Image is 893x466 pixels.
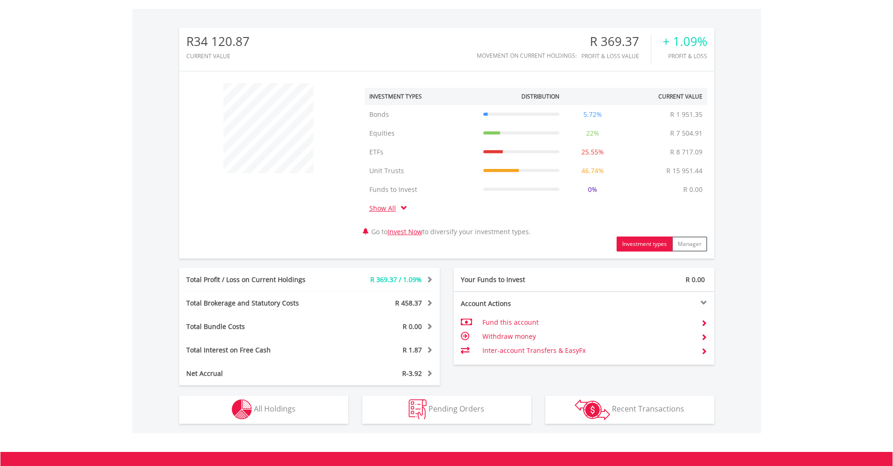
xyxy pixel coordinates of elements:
td: ETFs [365,143,479,161]
td: Inter-account Transfers & EasyFx [482,344,693,358]
td: R 0.00 [679,180,707,199]
td: 0% [564,180,621,199]
td: Unit Trusts [365,161,479,180]
td: Bonds [365,105,479,124]
td: 25.55% [564,143,621,161]
div: R34 120.87 [186,35,250,48]
button: Manager [672,237,707,252]
div: Total Interest on Free Cash [179,345,331,355]
div: Go to to diversify your investment types. [358,78,714,252]
div: Net Accrual [179,369,331,378]
span: All Holdings [254,404,296,414]
div: Total Profit / Loss on Current Holdings [179,275,331,284]
td: R 1 951.35 [665,105,707,124]
td: Equities [365,124,479,143]
td: 5.72% [564,105,621,124]
td: 46.74% [564,161,621,180]
img: pending_instructions-wht.png [409,399,427,420]
div: Your Funds to Invest [454,275,584,284]
div: Distribution [521,92,559,100]
span: R 0.00 [403,322,422,331]
div: CURRENT VALUE [186,53,250,59]
td: R 8 717.09 [665,143,707,161]
td: Withdraw money [482,329,693,344]
div: Profit & Loss Value [581,53,651,59]
a: Show All [369,204,401,213]
button: Pending Orders [362,396,531,424]
td: 22% [564,124,621,143]
span: R 1.87 [403,345,422,354]
span: R 369.37 / 1.09% [370,275,422,284]
span: R 458.37 [395,298,422,307]
div: Total Brokerage and Statutory Costs [179,298,331,308]
td: R 15 951.44 [662,161,707,180]
td: Funds to Invest [365,180,479,199]
div: Account Actions [454,299,584,308]
td: Fund this account [482,315,693,329]
button: Investment types [617,237,672,252]
span: Pending Orders [428,404,484,414]
button: All Holdings [179,396,348,424]
th: Current Value [621,88,707,105]
span: Recent Transactions [612,404,684,414]
span: R 0.00 [686,275,705,284]
div: Total Bundle Costs [179,322,331,331]
div: Profit & Loss [663,53,707,59]
button: Recent Transactions [545,396,714,424]
img: transactions-zar-wht.png [575,399,610,420]
span: R-3.92 [402,369,422,378]
td: R 7 504.91 [665,124,707,143]
div: R 369.37 [581,35,651,48]
div: + 1.09% [663,35,707,48]
th: Investment Types [365,88,479,105]
img: holdings-wht.png [232,399,252,420]
div: Movement on Current Holdings: [477,53,577,59]
a: Invest Now [388,227,422,236]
